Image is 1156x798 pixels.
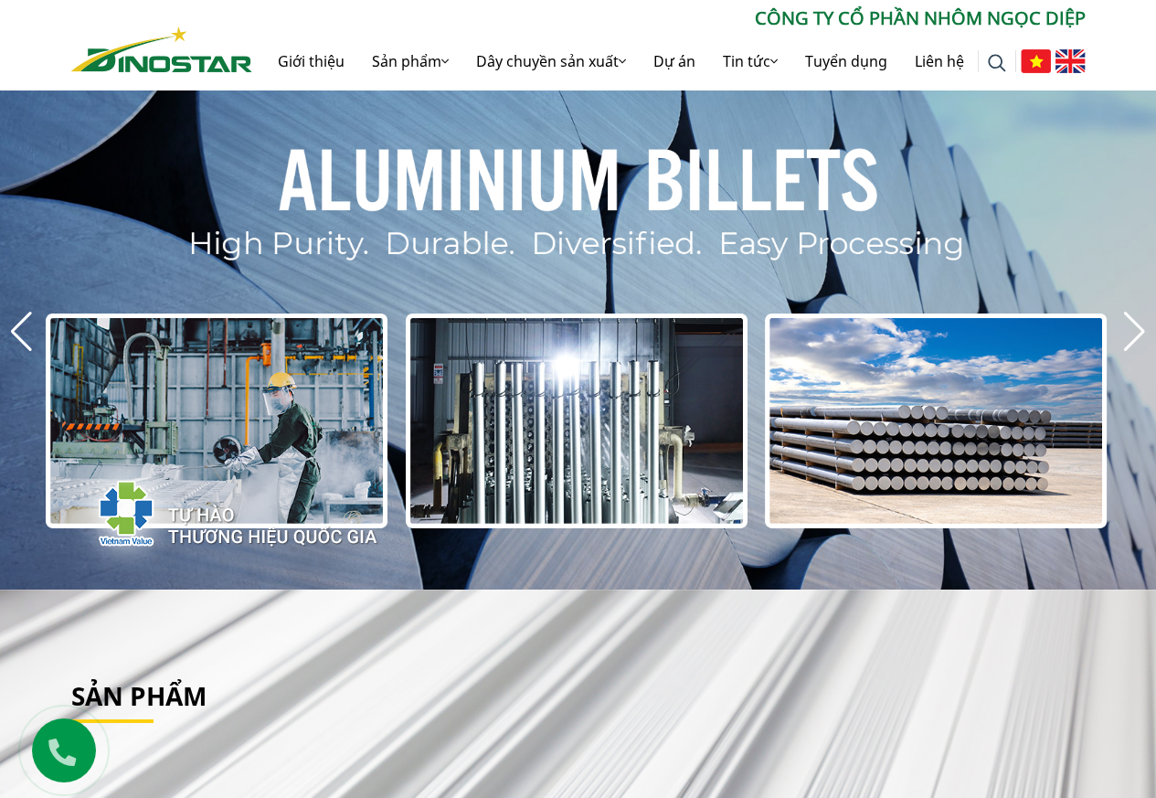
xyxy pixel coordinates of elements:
a: Nhôm Dinostar [71,23,252,71]
a: Tin tức [709,32,791,90]
a: Dự án [640,32,709,90]
a: Sản phẩm [358,32,462,90]
a: Liên hệ [901,32,978,90]
a: Dây chuyền sản xuất [462,32,640,90]
img: English [1055,49,1086,73]
a: Giới thiệu [264,32,358,90]
p: CÔNG TY CỔ PHẦN NHÔM NGỌC DIỆP [252,5,1086,32]
a: Tuyển dụng [791,32,901,90]
img: search [988,54,1006,72]
img: Tiếng Việt [1021,49,1051,73]
img: thqg [44,447,380,571]
a: Sản phẩm [71,678,207,713]
img: Nhôm Dinostar [71,27,252,72]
